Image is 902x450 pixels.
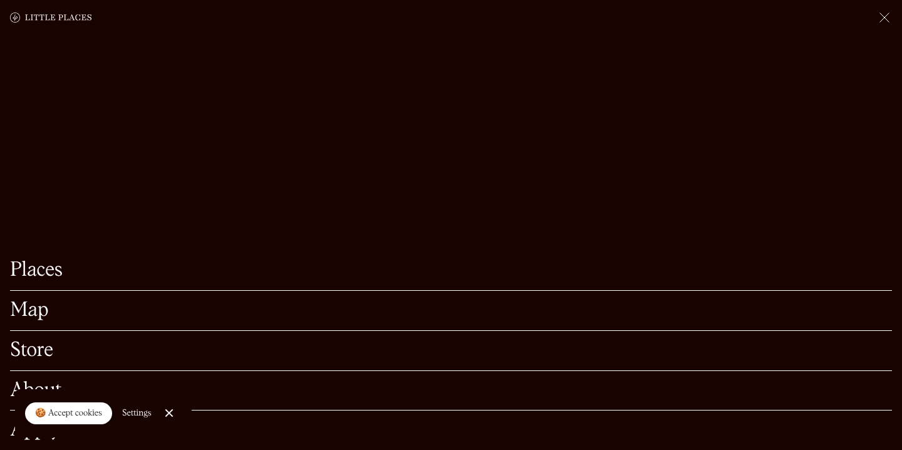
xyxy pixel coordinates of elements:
a: Map [10,301,892,320]
a: Places [10,261,892,280]
a: About [10,381,892,400]
a: 🍪 Accept cookies [25,402,112,425]
div: Settings [122,409,152,417]
a: Close Cookie Popup [157,400,182,426]
a: Store [10,341,892,360]
div: 🍪 Accept cookies [35,407,102,420]
a: Apply [10,421,892,440]
a: Settings [122,399,152,427]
